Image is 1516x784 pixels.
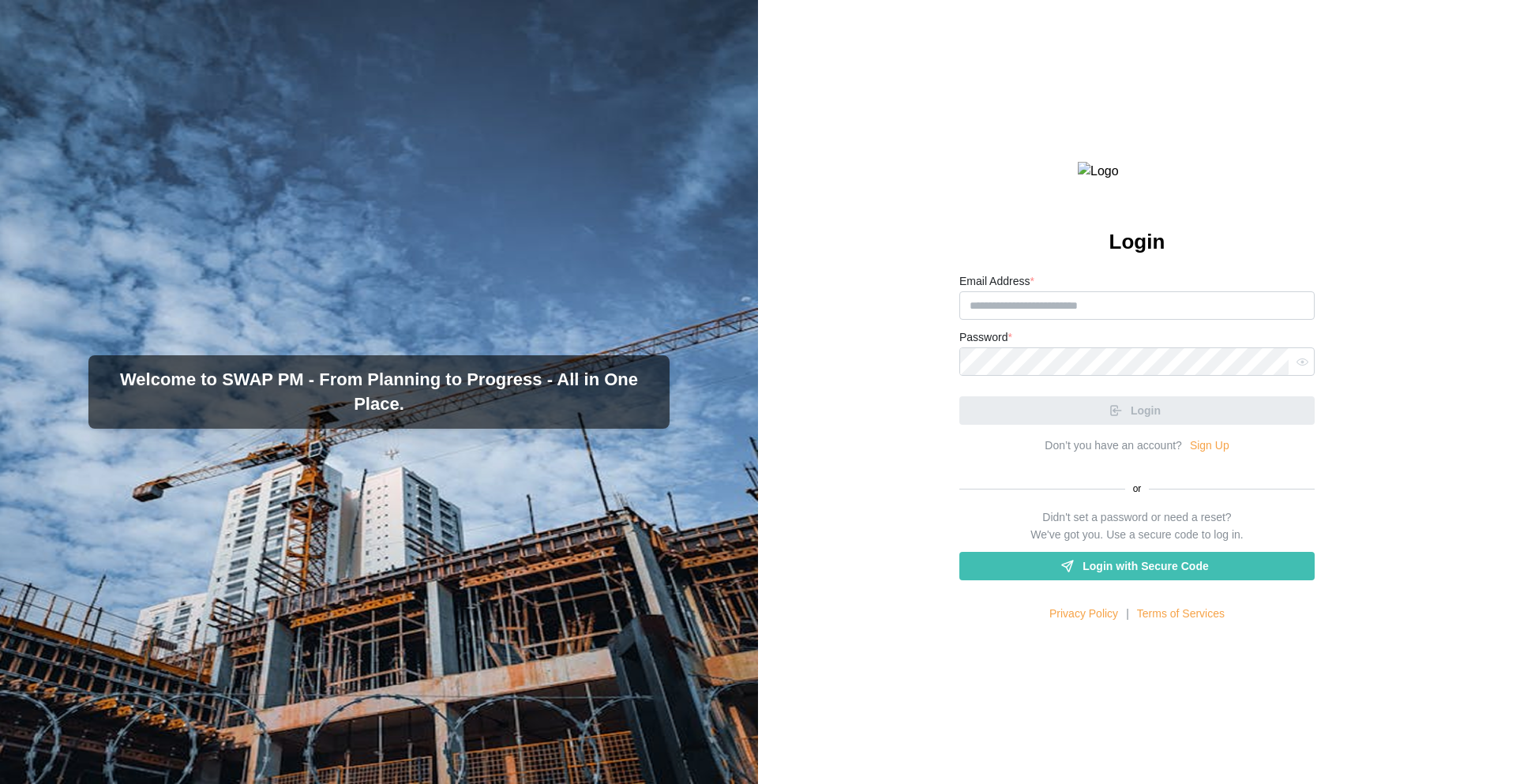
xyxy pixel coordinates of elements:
h3: Welcome to SWAP PM - From Planning to Progress - All in One Place. [101,368,657,417]
div: | [1126,606,1129,623]
a: Privacy Policy [1049,606,1118,623]
a: Sign Up [1190,437,1229,455]
label: Email Address [959,273,1034,291]
h2: Login [1109,228,1165,256]
a: Terms of Services [1137,606,1225,623]
a: Login with Secure Code [959,552,1315,580]
span: Login with Secure Code [1083,553,1208,580]
div: Didn't set a password or need a reset? We've got you. Use a secure code to log in. [1030,509,1243,543]
img: Logo [1078,162,1196,182]
div: or [959,482,1315,497]
label: Password [959,329,1012,347]
div: Don’t you have an account? [1045,437,1182,455]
